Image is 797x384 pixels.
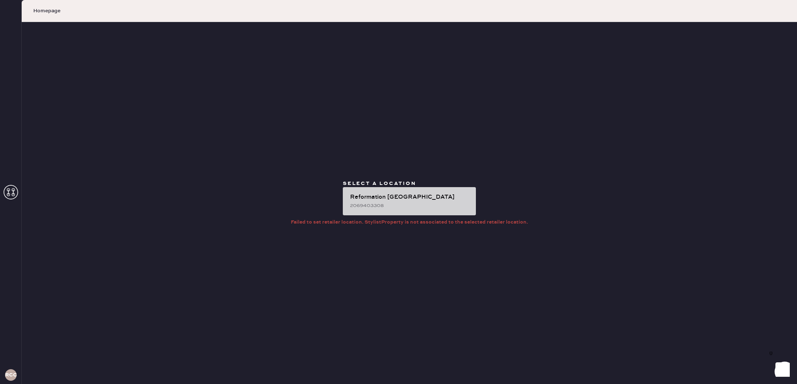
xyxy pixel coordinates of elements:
[33,7,60,14] span: Homepage
[5,372,17,377] h3: RCCA
[763,351,794,383] iframe: Front Chat
[350,193,470,202] div: Reformation [GEOGRAPHIC_DATA]
[350,202,470,210] div: 2069403308
[343,180,416,187] span: Select a location
[291,218,528,226] div: Failed to set retailer location. StylistProperty is not associated to the selected retailer locat...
